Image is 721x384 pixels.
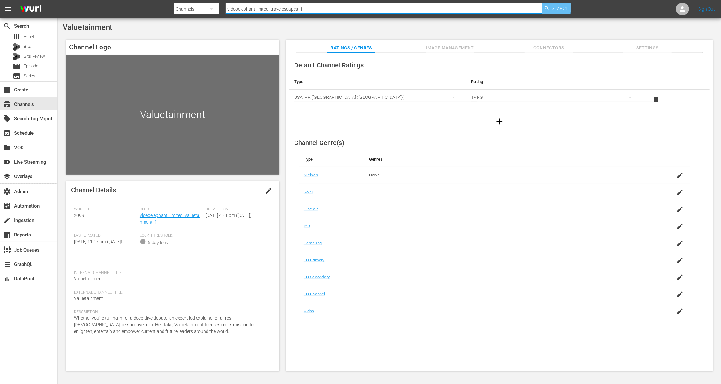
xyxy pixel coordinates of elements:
[71,186,116,194] span: Channel Details
[140,238,146,245] span: info
[66,40,279,55] h4: Channel Logo
[24,34,34,40] span: Asset
[15,2,46,17] img: ans4CAIJ8jUAAAAAAAAAAAAAAAAAAAAAAAAgQb4GAAAAAAAAAAAAAAAAAAAAAAAAJMjXAAAAAAAAAAAAAAAAAAAAAAAAgAT5G...
[3,231,11,239] span: table_chart
[3,100,11,108] span: Channels
[74,213,84,218] span: 2099
[364,152,646,167] th: Genres
[140,207,202,212] span: Slug:
[3,129,11,137] span: Schedule
[13,43,21,51] div: Bits
[304,224,310,228] a: IAB
[304,190,313,194] a: Roku
[652,96,660,103] span: delete
[148,239,168,246] div: 6-day lock
[74,276,103,281] span: Valuetainment
[3,275,11,283] span: DataPool
[74,315,254,334] span: Whether you’re tuning in for a deep-dive debate, an expert-led explainer or a fresh [DEMOGRAPHIC_...
[327,44,375,52] span: Ratings / Genres
[3,144,11,151] span: VOD
[3,188,11,195] span: Admin
[13,33,21,41] span: Asset
[206,207,268,212] span: Created On:
[74,310,268,315] span: Description:
[3,173,11,180] span: Overlays
[3,158,11,166] span: Live Streaming
[294,139,344,147] span: Channel Genre(s)
[13,72,21,80] span: Series
[3,115,11,123] span: Search Tag Mgmt
[304,173,318,177] a: Nielsen
[3,217,11,224] span: Ingestion
[289,74,710,109] table: simple table
[74,207,136,212] span: Wurl ID:
[3,22,11,30] span: Search
[74,290,268,295] span: External Channel Title:
[648,92,664,107] button: delete
[24,43,31,50] span: Bits
[294,61,364,69] span: Default Channel Ratings
[4,5,12,13] span: menu
[140,213,200,225] a: videoelephant_limited_valuetainment_1
[74,270,268,276] span: Internal Channel Title:
[304,258,324,262] a: LG Primary
[304,275,330,279] a: LG Secondary
[466,74,644,90] th: Rating
[3,246,11,254] span: settings_input_component
[261,183,276,199] button: edit
[426,44,474,52] span: Image Management
[304,241,322,245] a: Samsung
[471,88,638,106] div: TVPG
[3,202,11,210] span: Automation
[24,63,38,69] span: Episode
[542,3,571,14] button: Search
[66,55,279,175] div: Valuetainment
[299,152,364,167] th: Type
[13,53,21,60] div: Bits Review
[3,86,11,94] span: Create
[304,309,314,313] a: Vidaa
[3,260,11,268] span: GraphQL
[13,63,21,70] span: Episode
[289,74,466,90] th: Type
[623,44,672,52] span: Settings
[304,292,325,296] a: LG Channel
[140,233,202,238] span: Lock Threshold:
[206,213,251,218] span: [DATE] 4:41 pm ([DATE])
[525,44,573,52] span: Connectors
[74,233,136,238] span: Last Updated:
[304,207,318,211] a: Sinclair
[24,73,35,79] span: Series
[265,187,272,195] span: edit
[74,296,103,301] span: Valuetainment
[63,23,112,32] span: Valuetainment
[74,239,122,244] span: [DATE] 11:47 am ([DATE])
[552,3,569,14] span: Search
[698,6,715,12] a: Sign Out
[24,53,45,60] span: Bits Review
[294,88,461,106] div: USA_PR ([GEOGRAPHIC_DATA] ([GEOGRAPHIC_DATA]))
